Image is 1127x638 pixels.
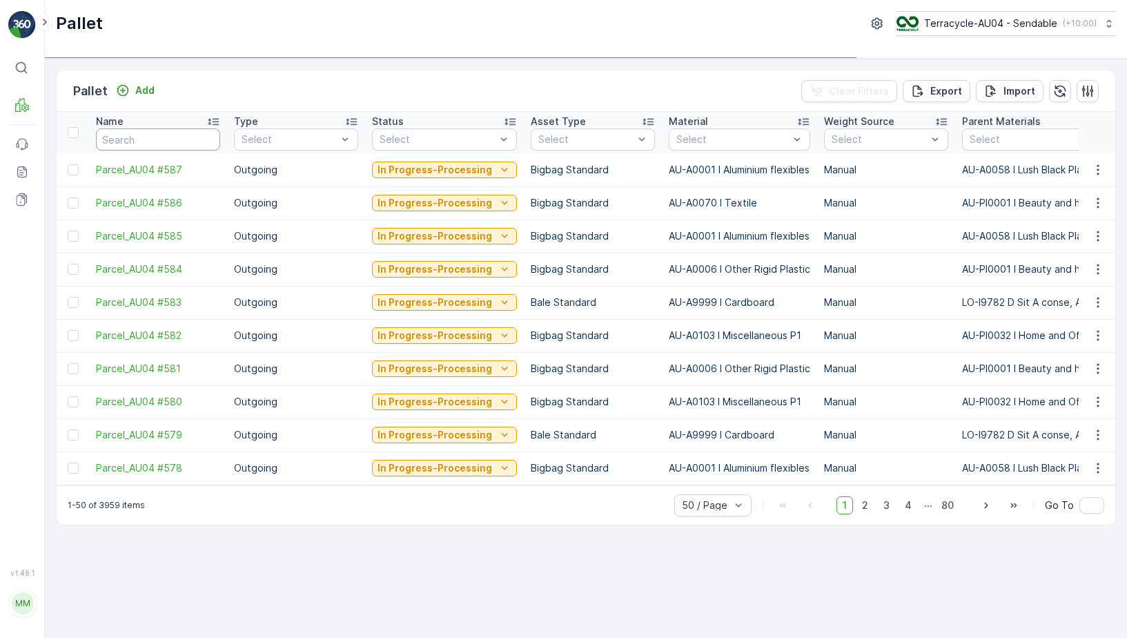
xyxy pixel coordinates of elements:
button: Clear Filters [801,80,897,102]
p: Clear Filters [829,84,889,98]
td: Bigbag Standard [524,385,662,418]
button: MM [8,580,36,627]
td: Bigbag Standard [524,452,662,485]
td: Bigbag Standard [524,253,662,286]
p: Asset Type [531,115,586,128]
td: AU-A9999 I Cardboard [662,286,817,319]
p: Pallet [56,12,103,35]
td: Outgoing [227,452,365,485]
p: In Progress-Processing [378,196,492,210]
p: Add [135,84,155,97]
a: Parcel_AU04 #584 [96,262,220,276]
td: Bigbag Standard [524,352,662,385]
button: In Progress-Processing [372,228,517,244]
button: In Progress-Processing [372,162,517,178]
button: In Progress-Processing [372,360,517,377]
td: AU-A0001 I Aluminium flexibles [662,220,817,253]
span: 2 [856,496,874,514]
img: terracycle_logo.png [896,16,919,31]
button: In Progress-Processing [372,460,517,476]
span: 4 [899,496,918,514]
button: Export [903,80,970,102]
td: AU-A0006 I Other Rigid Plastic [662,253,817,286]
button: In Progress-Processing [372,394,517,410]
div: Toggle Row Selected [68,231,79,242]
p: In Progress-Processing [378,395,492,409]
td: AU-A9999 I Cardboard [662,418,817,452]
td: Outgoing [227,385,365,418]
td: Outgoing [227,153,365,186]
div: Toggle Row Selected [68,363,79,374]
span: v 1.48.1 [8,569,36,577]
p: Select [832,133,927,146]
img: logo [8,11,36,39]
p: In Progress-Processing [378,262,492,276]
td: AU-A0070 I Textile [662,186,817,220]
button: In Progress-Processing [372,327,517,344]
td: Manual [817,352,955,385]
div: Toggle Row Selected [68,197,79,209]
span: Parcel_AU04 #581 [96,362,220,376]
a: Parcel_AU04 #583 [96,296,220,309]
td: Bale Standard [524,418,662,452]
span: 3 [877,496,896,514]
a: Parcel_AU04 #587 [96,163,220,177]
button: In Progress-Processing [372,195,517,211]
p: Parent Materials [962,115,1041,128]
p: Type [234,115,258,128]
td: AU-A0006 I Other Rigid Plastic [662,352,817,385]
p: Select [676,133,789,146]
a: Parcel_AU04 #579 [96,428,220,442]
td: Outgoing [227,352,365,385]
a: Parcel_AU04 #582 [96,329,220,342]
span: Parcel_AU04 #585 [96,229,220,243]
p: In Progress-Processing [378,362,492,376]
td: Outgoing [227,186,365,220]
input: Search [96,128,220,151]
p: In Progress-Processing [378,229,492,243]
td: Outgoing [227,319,365,352]
div: Toggle Row Selected [68,330,79,341]
p: ... [924,496,932,514]
td: Bigbag Standard [524,220,662,253]
button: In Progress-Processing [372,427,517,443]
div: Toggle Row Selected [68,164,79,175]
td: AU-A0103 I Miscellaneous P1 [662,319,817,352]
td: Outgoing [227,220,365,253]
div: Toggle Row Selected [68,264,79,275]
td: Outgoing [227,286,365,319]
span: 80 [935,496,960,514]
button: Import [976,80,1043,102]
div: Toggle Row Selected [68,297,79,308]
p: Pallet [73,81,108,101]
td: Manual [817,253,955,286]
span: Go To [1045,499,1074,512]
td: Manual [817,153,955,186]
div: MM [12,592,34,615]
p: Select [538,133,634,146]
p: In Progress-Processing [378,329,492,342]
span: 1 [836,496,853,514]
a: Parcel_AU04 #586 [96,196,220,210]
div: Toggle Row Selected [68,396,79,407]
td: Bale Standard [524,286,662,319]
p: Name [96,115,124,128]
p: In Progress-Processing [378,461,492,475]
td: AU-A0103 I Miscellaneous P1 [662,385,817,418]
td: Manual [817,319,955,352]
td: Bigbag Standard [524,319,662,352]
td: Manual [817,452,955,485]
p: In Progress-Processing [378,163,492,177]
p: Status [372,115,404,128]
button: In Progress-Processing [372,294,517,311]
p: Terracycle-AU04 - Sendable [924,17,1057,30]
td: Outgoing [227,418,365,452]
a: Parcel_AU04 #580 [96,395,220,409]
p: Select [242,133,337,146]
